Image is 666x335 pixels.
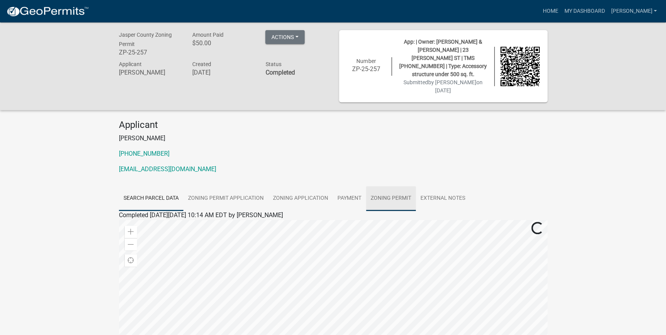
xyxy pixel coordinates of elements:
[500,47,540,86] img: QR code
[125,254,137,267] div: Find my location
[119,61,142,67] span: Applicant
[561,4,608,19] a: My Dashboard
[333,186,366,211] a: Payment
[539,4,561,19] a: Home
[119,150,169,157] a: [PHONE_NUMBER]
[399,39,487,77] span: App: | Owner: [PERSON_NAME] & [PERSON_NAME] | 23 [PERSON_NAME] ST | TMS [PHONE_NUMBER] | Type: Ac...
[347,65,386,73] h6: ZP-25-257
[428,79,476,85] span: by [PERSON_NAME]
[125,238,137,250] div: Zoom out
[192,32,223,38] span: Amount Paid
[119,69,181,76] h6: [PERSON_NAME]
[366,186,416,211] a: Zoning Permit
[265,69,295,76] strong: Completed
[119,186,183,211] a: Search Parcel Data
[265,30,305,44] button: Actions
[183,186,268,211] a: Zoning Permit Application
[119,119,547,131] h4: Applicant
[119,49,181,56] h6: ZP-25-257
[119,134,547,143] p: [PERSON_NAME]
[608,4,660,19] a: [PERSON_NAME]
[192,61,211,67] span: Created
[192,69,254,76] h6: [DATE]
[356,58,376,64] span: Number
[192,39,254,47] h6: $50.00
[119,165,216,173] a: [EMAIL_ADDRESS][DOMAIN_NAME]
[268,186,333,211] a: Zoning Application
[119,211,283,219] span: Completed [DATE][DATE] 10:14 AM EDT by [PERSON_NAME]
[125,226,137,238] div: Zoom in
[416,186,470,211] a: External Notes
[403,79,483,94] span: Submitted on [DATE]
[265,61,281,67] span: Status
[119,32,172,47] span: Jasper County Zoning Permit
